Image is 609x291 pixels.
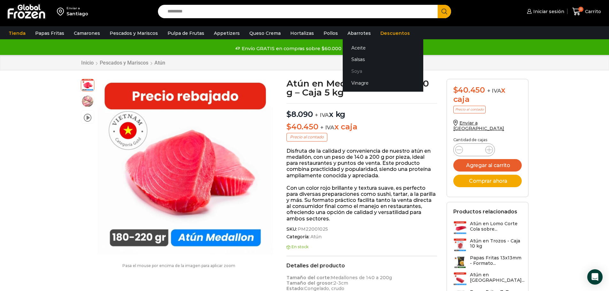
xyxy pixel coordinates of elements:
[286,110,291,119] span: $
[246,27,284,39] a: Queso Crema
[81,95,94,108] span: foto plato atun
[286,110,313,119] bdi: 8.090
[211,27,243,39] a: Appetizers
[525,5,564,18] a: Iniciar sesión
[453,238,522,252] a: Atún en Trozos - Caja 10 kg
[286,280,333,286] strong: Tamaño del grosor:
[5,27,29,39] a: Tienda
[81,264,277,268] p: Pasa el mouse por encima de la imagen para aplicar zoom
[320,27,341,39] a: Pollos
[453,209,517,215] h2: Productos relacionados
[286,122,318,131] bdi: 40.450
[453,159,522,172] button: Agregar al carrito
[66,6,88,11] div: Enviar a
[470,255,522,266] h3: Papas Fritas 13x13mm - Formato...
[286,234,437,240] span: Categoría:
[286,133,327,141] p: Precio al contado
[287,27,317,39] a: Hortalizas
[286,103,437,119] p: x kg
[286,79,437,97] h1: Atún en Medallón de 140 a 200 g – Caja 5 kg
[32,27,67,39] a: Papas Fritas
[99,60,149,66] a: Pescados y Mariscos
[81,60,166,66] nav: Breadcrumb
[438,5,451,18] button: Search button
[154,60,166,66] a: Atún
[578,7,583,12] span: 0
[66,11,88,17] div: Santiago
[106,27,161,39] a: Pescados y Mariscos
[453,138,522,142] p: Cantidad de cajas
[164,27,207,39] a: Pulpa de Frutas
[286,226,437,232] span: SKU:
[470,221,522,232] h3: Atún en Lomo Corte Cola sobre...
[71,27,103,39] a: Camarones
[377,27,413,39] a: Descuentos
[487,88,501,94] span: + IVA
[470,238,522,249] h3: Atún en Trozos - Caja 10 kg
[343,65,423,77] a: Soya
[453,221,522,235] a: Atún en Lomo Corte Cola sobre...
[81,60,94,66] a: Inicio
[286,275,331,280] strong: Tamaño del corte:
[286,122,291,131] span: $
[453,272,525,286] a: Atún en [GEOGRAPHIC_DATA]...
[343,42,423,54] a: Aceite
[468,145,480,154] input: Product quantity
[286,122,437,132] p: x caja
[309,234,322,240] a: Atún
[470,272,525,283] h3: Atún en [GEOGRAPHIC_DATA]...
[320,124,334,131] span: + IVA
[344,27,374,39] a: Abarrotes
[532,8,564,15] span: Iniciar sesión
[587,269,603,285] div: Open Intercom Messenger
[453,106,486,113] p: Precio al contado
[286,263,437,269] h2: Detalles del producto
[286,148,437,179] p: Disfruta de la calidad y conveniencia de nuestro atún en medallón, con un peso de 140 a 200 g por...
[453,255,522,269] a: Papas Fritas 13x13mm - Formato...
[297,226,328,232] span: PM22001025
[453,86,522,104] div: x caja
[453,85,458,95] span: $
[286,245,437,249] p: En stock
[81,78,94,91] span: atun medallon
[453,120,504,131] a: Enviar a [GEOGRAPHIC_DATA]
[343,54,423,65] a: Salsas
[571,4,603,19] a: 0 Carrito
[57,6,66,17] img: address-field-icon.svg
[583,8,601,15] span: Carrito
[315,112,329,118] span: + IVA
[453,175,522,187] button: Comprar ahora
[286,185,437,222] p: Con un color rojo brillante y textura suave, es perfecto para diversas preparaciones como sushi, ...
[453,85,485,95] bdi: 40.450
[343,77,423,89] a: Vinagre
